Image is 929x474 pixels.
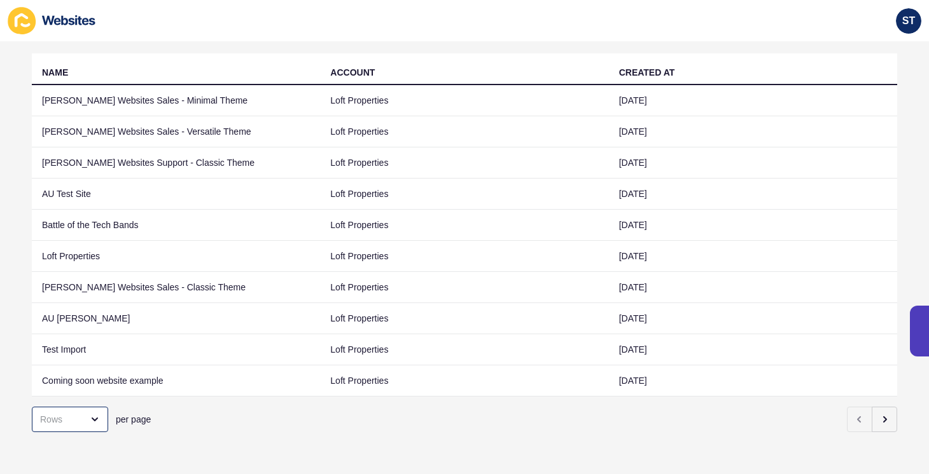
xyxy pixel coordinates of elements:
[609,241,897,272] td: [DATE]
[320,365,608,396] td: Loft Properties
[609,365,897,396] td: [DATE]
[320,179,608,210] td: Loft Properties
[32,303,320,334] td: AU [PERSON_NAME]
[609,85,897,116] td: [DATE]
[609,303,897,334] td: [DATE]
[320,147,608,179] td: Loft Properties
[32,147,320,179] td: [PERSON_NAME] Websites Support - Classic Theme
[320,303,608,334] td: Loft Properties
[32,365,320,396] td: Coming soon website example
[32,179,320,210] td: AU Test Site
[320,116,608,147] td: Loft Properties
[609,116,897,147] td: [DATE]
[609,272,897,303] td: [DATE]
[32,210,320,241] td: Battle of the Tech Bands
[32,116,320,147] td: [PERSON_NAME] Websites Sales - Versatile Theme
[320,85,608,116] td: Loft Properties
[619,66,675,79] div: CREATED AT
[320,334,608,365] td: Loft Properties
[330,66,375,79] div: ACCOUNT
[42,66,68,79] div: NAME
[32,407,108,432] div: open menu
[320,210,608,241] td: Loft Properties
[320,272,608,303] td: Loft Properties
[32,241,320,272] td: Loft Properties
[609,147,897,179] td: [DATE]
[609,179,897,210] td: [DATE]
[902,15,915,27] span: ST
[116,413,151,426] span: per page
[320,241,608,272] td: Loft Properties
[609,334,897,365] td: [DATE]
[32,334,320,365] td: Test Import
[32,272,320,303] td: [PERSON_NAME] Websites Sales - Classic Theme
[32,85,320,116] td: [PERSON_NAME] Websites Sales - Minimal Theme
[609,210,897,241] td: [DATE]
